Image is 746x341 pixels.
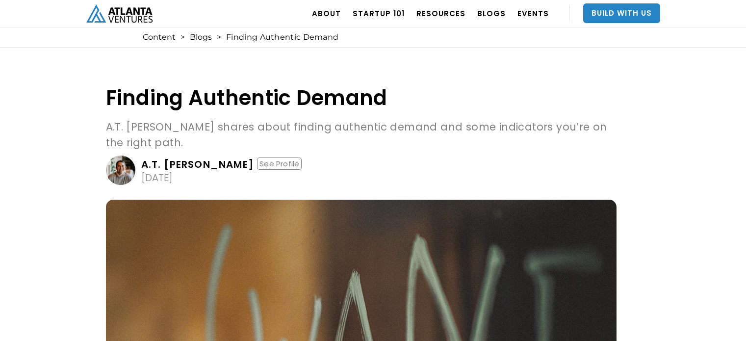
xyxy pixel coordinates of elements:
[143,32,176,42] a: Content
[106,156,617,185] a: A.T. [PERSON_NAME]See Profile[DATE]
[141,159,255,169] div: A.T. [PERSON_NAME]
[583,3,660,23] a: Build With Us
[257,157,302,170] div: See Profile
[106,86,617,109] h1: Finding Authentic Demand
[106,119,617,151] p: A.T. [PERSON_NAME] shares about finding authentic demand and some indicators you’re on the right ...
[217,32,221,42] div: >
[141,173,173,183] div: [DATE]
[226,32,338,42] div: Finding Authentic Demand
[190,32,212,42] a: Blogs
[180,32,185,42] div: >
